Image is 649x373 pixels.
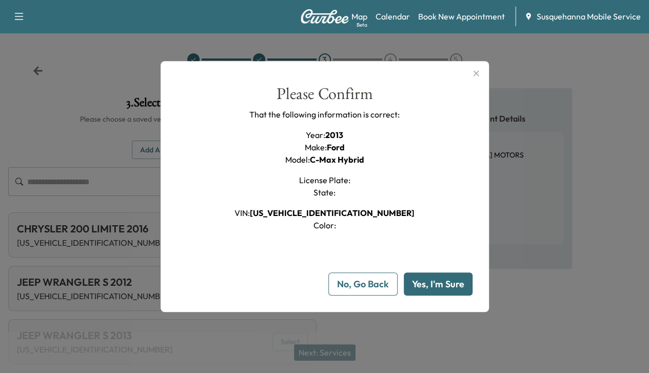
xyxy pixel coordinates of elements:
p: That the following information is correct: [249,108,400,121]
a: Calendar [376,10,410,23]
span: C-Max Hybrid [310,154,364,165]
button: Yes, I'm Sure [404,272,473,296]
h1: State : [313,186,336,199]
span: 2013 [325,130,343,140]
h1: Year : [306,129,343,141]
img: Curbee Logo [300,9,349,24]
span: Susquehanna Mobile Service [537,10,641,23]
h1: Make : [305,141,345,153]
a: MapBeta [351,10,367,23]
div: Please Confirm [277,86,373,109]
span: Ford [327,142,345,152]
h1: Color : [313,219,336,231]
h1: Model : [285,153,364,166]
h1: License Plate : [299,174,350,186]
h1: VIN : [234,207,415,219]
div: Beta [357,21,367,29]
span: [US_VEHICLE_IDENTIFICATION_NUMBER] [250,208,415,218]
a: Book New Appointment [418,10,505,23]
button: No, Go Back [328,272,398,296]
